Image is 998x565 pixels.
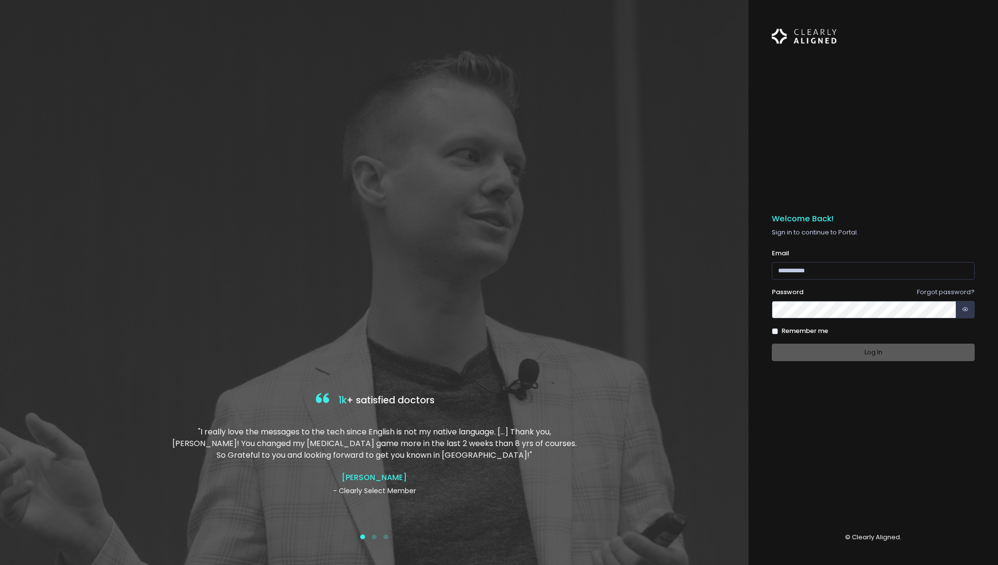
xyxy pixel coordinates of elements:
p: - Clearly Select Member [172,486,577,496]
h5: Welcome Back! [772,214,975,224]
a: Forgot password? [917,287,975,297]
p: © Clearly Aligned. [772,532,975,542]
h4: [PERSON_NAME] [172,473,577,482]
label: Password [772,287,803,297]
span: 1k [338,394,347,407]
p: Sign in to continue to Portal. [772,228,975,237]
p: "I really love the messages to the tech since English is not my native language. […] Thank you, [... [172,426,577,461]
label: Email [772,249,789,258]
label: Remember me [782,326,828,336]
h4: + satisfied doctors [172,391,577,411]
img: Logo Horizontal [772,23,837,50]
